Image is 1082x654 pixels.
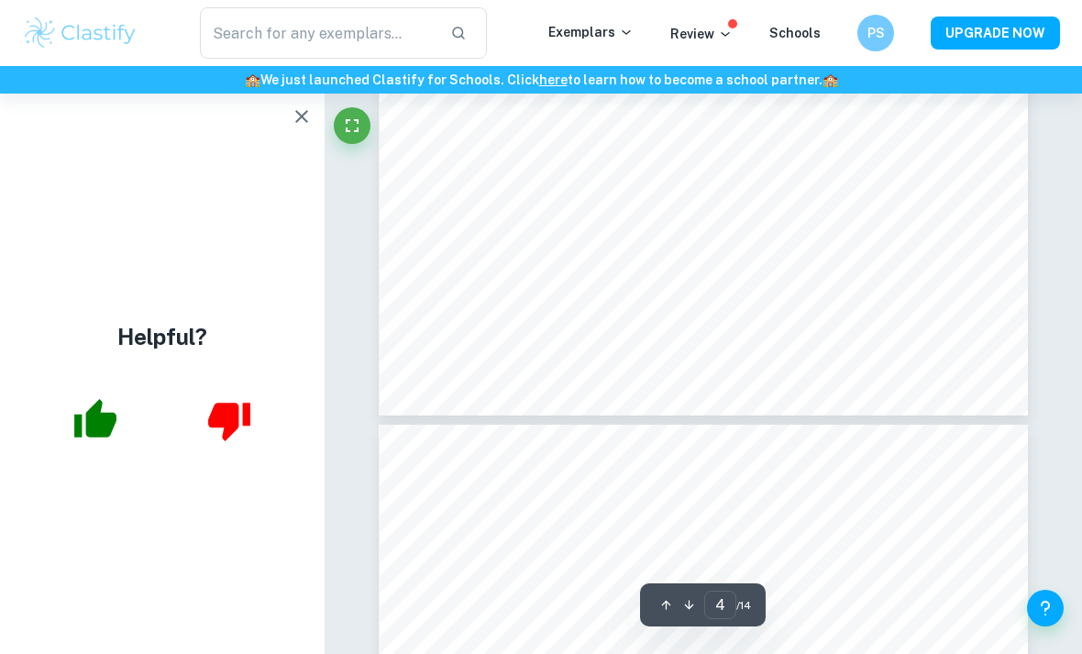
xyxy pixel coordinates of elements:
[1027,590,1064,626] button: Help and Feedback
[769,26,821,40] a: Schools
[4,70,1078,90] h6: We just launched Clastify for Schools. Click to learn how to become a school partner.
[670,24,733,44] p: Review
[931,17,1060,50] button: UPGRADE NOW
[866,23,887,43] h6: PS
[823,72,838,87] span: 🏫
[200,7,436,59] input: Search for any exemplars...
[548,22,634,42] p: Exemplars
[245,72,260,87] span: 🏫
[539,72,568,87] a: here
[22,15,138,51] img: Clastify logo
[334,107,370,144] button: Fullscreen
[736,597,751,614] span: / 14
[117,320,207,353] h4: Helpful?
[857,15,894,51] button: PS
